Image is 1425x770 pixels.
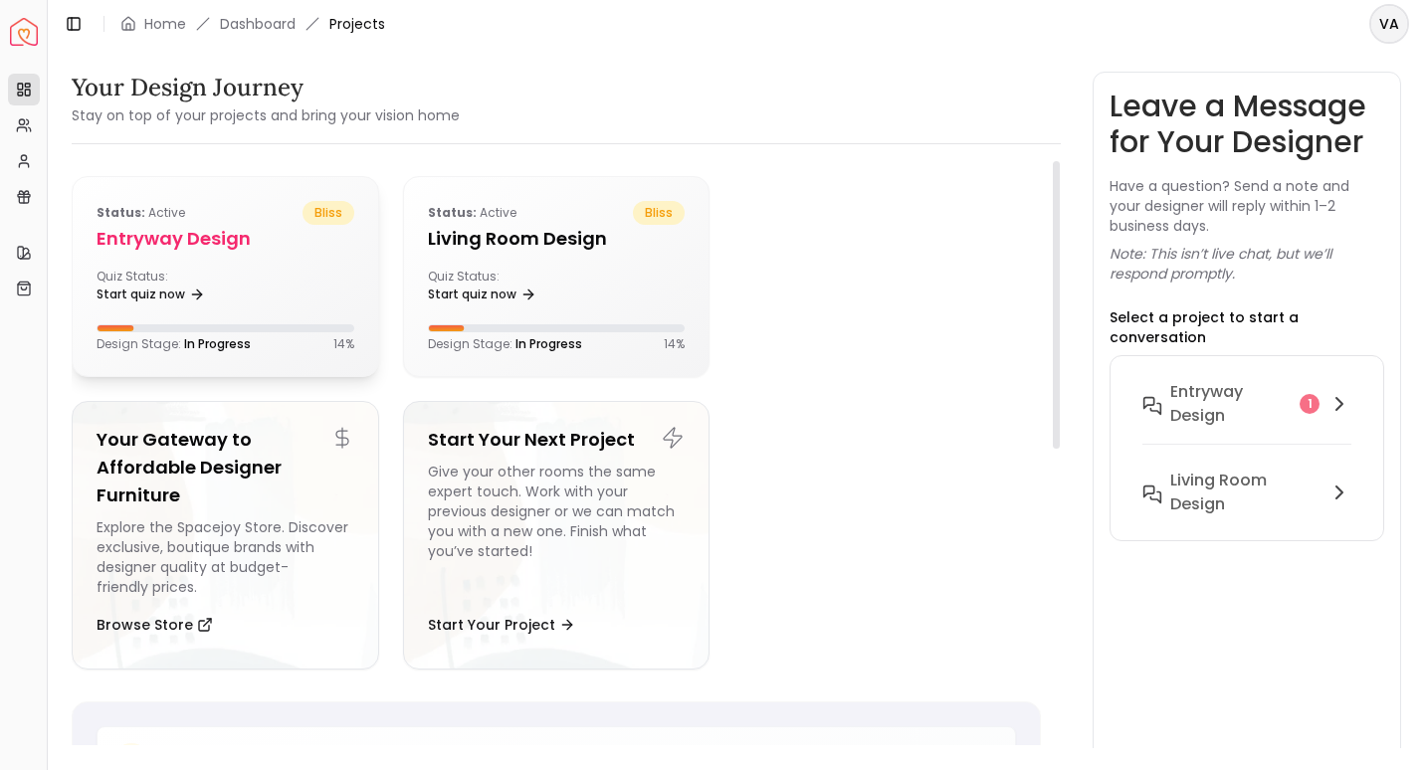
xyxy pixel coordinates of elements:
div: Give your other rooms the same expert touch. Work with your previous designer or we can match you... [428,462,686,597]
p: 14 % [333,336,354,352]
small: Stay on top of your projects and bring your vision home [72,105,460,125]
h5: Living Room design [428,225,686,253]
h5: Start Your Next Project [428,426,686,454]
h5: entryway design [97,225,354,253]
p: 14 % [664,336,685,352]
a: Spacejoy [10,18,38,46]
p: Design Stage: [97,336,251,352]
button: Start Your Project [428,605,575,645]
h5: Your Gateway to Affordable Designer Furniture [97,426,354,509]
a: Your Gateway to Affordable Designer FurnitureExplore the Spacejoy Store. Discover exclusive, bout... [72,401,379,670]
p: active [428,201,516,225]
h3: Leave a Message for Your Designer [1110,89,1384,160]
div: Quiz Status: [97,269,217,308]
span: In Progress [184,335,251,352]
nav: breadcrumb [120,14,385,34]
b: Status: [428,204,477,221]
div: Explore the Spacejoy Store. Discover exclusive, boutique brands with designer quality at budget-f... [97,517,354,597]
a: Dashboard [220,14,296,34]
p: Note: This isn’t live chat, but we’ll respond promptly. [1110,244,1384,284]
button: Living Room design [1126,461,1367,524]
h3: Your Design Journey [72,72,460,103]
p: active [97,201,185,225]
a: Home [144,14,186,34]
h6: Living Room design [1170,469,1320,516]
a: Start quiz now [428,281,536,308]
button: Browse Store [97,605,213,645]
span: In Progress [515,335,582,352]
h6: entryway design [1170,380,1292,428]
p: Design Stage: [428,336,582,352]
button: VA [1369,4,1409,44]
b: Status: [97,204,145,221]
span: Projects [329,14,385,34]
span: bliss [633,201,685,225]
span: bliss [303,201,354,225]
div: Quiz Status: [428,269,548,308]
a: Start Your Next ProjectGive your other rooms the same expert touch. Work with your previous desig... [403,401,711,670]
span: VA [1371,6,1407,42]
p: Select a project to start a conversation [1110,307,1384,347]
p: Have a question? Send a note and your designer will reply within 1–2 business days. [1110,176,1384,236]
button: entryway design1 [1126,372,1367,461]
div: 1 [1300,394,1320,414]
a: Start quiz now [97,281,205,308]
img: Spacejoy Logo [10,18,38,46]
